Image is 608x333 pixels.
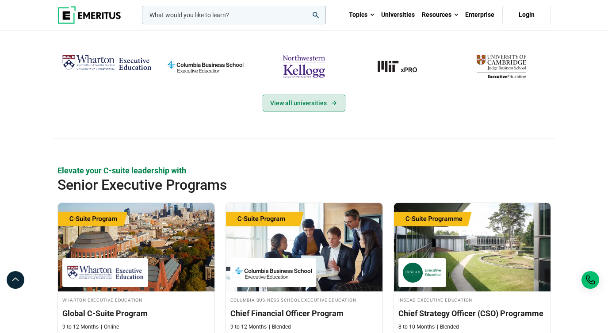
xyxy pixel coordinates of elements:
h4: Wharton Executive Education [62,296,210,303]
img: Columbia Business School Executive Education [235,263,312,283]
img: Wharton Executive Education [62,52,152,74]
p: 9 to 12 Months [62,323,99,331]
p: Online [101,323,119,331]
img: columbia-business-school [161,52,250,81]
img: cambridge-judge-business-school [456,52,546,81]
img: Global C-Suite Program | Online Leadership Course [58,203,214,291]
a: View Universities [263,95,345,111]
h2: Senior Executive Programs [57,176,501,194]
a: Login [502,6,551,24]
p: Blended [437,323,459,331]
h4: INSEAD Executive Education [398,296,546,303]
a: MIT-xPRO [358,52,447,81]
h4: Columbia Business School Executive Education [230,296,378,303]
img: Chief Strategy Officer (CSO) Programme | Online Leadership Course [394,203,551,291]
h3: Chief Financial Officer Program [230,308,378,319]
img: Wharton Executive Education [67,263,144,283]
h3: Global C-Suite Program [62,308,210,319]
h3: Chief Strategy Officer (CSO) Programme [398,308,546,319]
img: MIT xPRO [358,52,447,81]
img: INSEAD Executive Education [403,263,442,283]
img: northwestern-kellogg [259,52,349,81]
p: 8 to 10 Months [398,323,435,331]
input: woocommerce-product-search-field-0 [142,6,326,24]
img: Chief Financial Officer Program | Online Finance Course [226,203,382,291]
p: Elevate your C-suite leadership with [57,165,551,176]
p: Blended [269,323,291,331]
p: 9 to 12 Months [230,323,267,331]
